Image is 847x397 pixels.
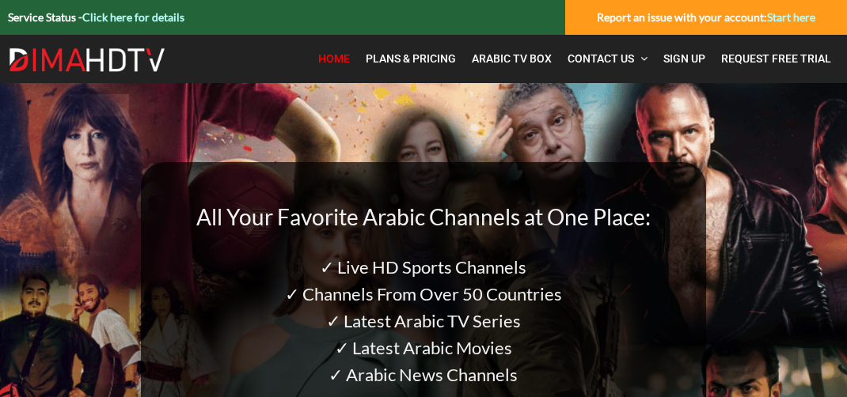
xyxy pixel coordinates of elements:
[560,43,655,75] a: Contact Us
[320,256,526,278] span: ✓ Live HD Sports Channels
[366,52,456,65] span: Plans & Pricing
[568,52,634,65] span: Contact Us
[8,10,184,24] strong: Service Status -
[310,43,358,75] a: Home
[82,10,184,24] a: Click here for details
[358,43,464,75] a: Plans & Pricing
[326,310,521,331] span: ✓ Latest Arabic TV Series
[798,348,823,373] a: Back to top
[597,10,815,24] strong: Report an issue with your account:
[713,43,839,75] a: Request Free Trial
[318,52,350,65] span: Home
[655,43,713,75] a: Sign Up
[329,364,518,385] span: ✓ Arabic News Channels
[335,337,512,358] span: ✓ Latest Arabic Movies
[464,43,560,75] a: Arabic TV Box
[721,52,831,65] span: Request Free Trial
[472,52,552,65] span: Arabic TV Box
[196,203,651,230] span: All Your Favorite Arabic Channels at One Place:
[8,47,166,73] img: Dima HDTV
[285,283,562,304] span: ✓ Channels From Over 50 Countries
[767,10,815,24] a: Start here
[663,52,705,65] span: Sign Up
